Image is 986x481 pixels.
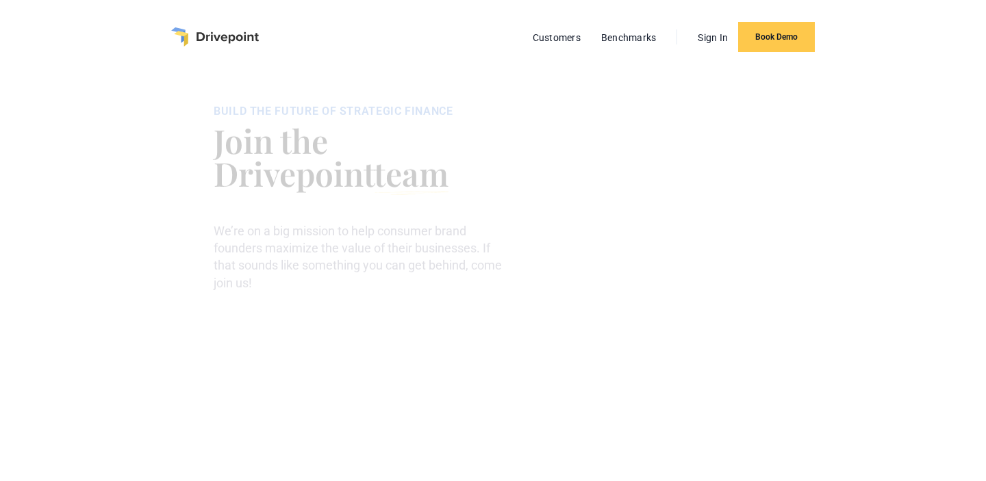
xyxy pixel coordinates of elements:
[374,151,448,195] span: team
[526,29,587,47] a: Customers
[214,124,506,190] h1: Join the Drivepoint
[214,105,506,118] div: BUILD THE FUTURE OF STRATEGIC FINANCE
[171,27,259,47] a: home
[738,22,815,52] a: Book Demo
[691,29,735,47] a: Sign In
[594,29,663,47] a: Benchmarks
[214,222,506,291] p: We’re on a big mission to help consumer brand founders maximize the value of their businesses. If...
